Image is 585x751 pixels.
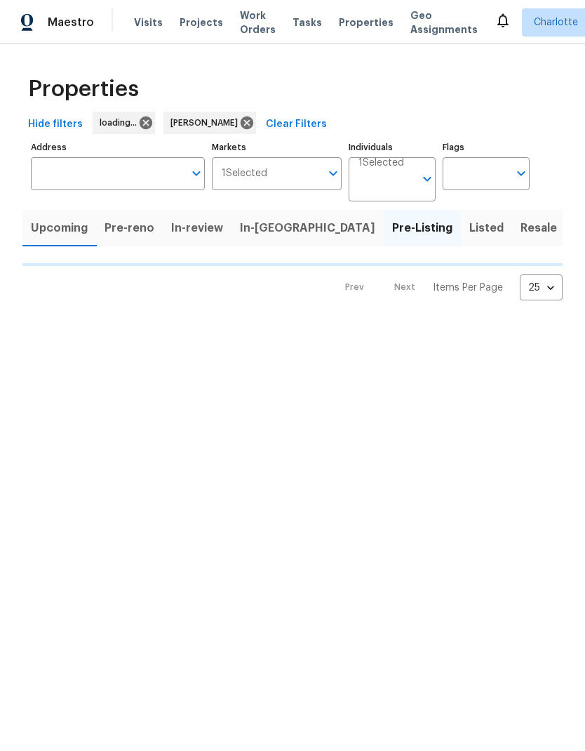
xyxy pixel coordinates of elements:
[100,116,142,130] span: loading...
[212,143,342,152] label: Markets
[534,15,578,29] span: Charlotte
[323,164,343,183] button: Open
[260,112,332,138] button: Clear Filters
[392,218,452,238] span: Pre-Listing
[469,218,504,238] span: Listed
[163,112,256,134] div: [PERSON_NAME]
[520,218,557,238] span: Resale
[28,116,83,133] span: Hide filters
[358,157,404,169] span: 1 Selected
[240,218,375,238] span: In-[GEOGRAPHIC_DATA]
[48,15,94,29] span: Maestro
[105,218,154,238] span: Pre-reno
[134,15,163,29] span: Visits
[266,116,327,133] span: Clear Filters
[170,116,243,130] span: [PERSON_NAME]
[180,15,223,29] span: Projects
[31,218,88,238] span: Upcoming
[31,143,205,152] label: Address
[520,270,563,306] div: 25
[443,143,530,152] label: Flags
[187,164,206,183] button: Open
[511,164,531,183] button: Open
[292,18,322,27] span: Tasks
[28,82,139,96] span: Properties
[339,15,394,29] span: Properties
[332,274,563,300] nav: Pagination Navigation
[433,281,503,295] p: Items Per Page
[93,112,155,134] div: loading...
[417,169,437,189] button: Open
[349,143,436,152] label: Individuals
[240,8,276,36] span: Work Orders
[22,112,88,138] button: Hide filters
[171,218,223,238] span: In-review
[222,168,267,180] span: 1 Selected
[410,8,478,36] span: Geo Assignments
